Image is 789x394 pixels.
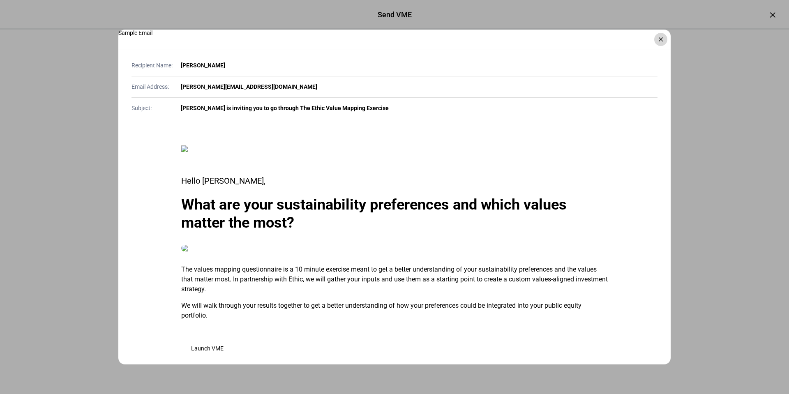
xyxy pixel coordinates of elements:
[181,265,608,294] p: The values mapping questionnaire is a 10 minute exercise meant to get a better understanding of y...
[181,145,231,152] img: ethic-logo-nav-bar.svg
[181,83,317,91] div: [PERSON_NAME][EMAIL_ADDRESS][DOMAIN_NAME]
[181,61,225,69] div: [PERSON_NAME]
[181,176,608,186] div: Hello [PERSON_NAME],
[191,345,224,352] span: Launch VME
[181,245,608,251] img: wild-mountains.jpg
[118,30,671,36] div: Sample Email
[131,83,174,91] div: Email Address:
[131,104,174,112] div: Subject:
[181,340,233,357] button: Launch VME
[654,33,667,46] div: ×
[181,301,608,320] p: We will walk through your results together to get a better understanding of how your preferences ...
[181,196,608,232] div: What are your sustainability preferences and which values matter the most?
[131,61,174,69] div: Recipient Name:
[181,104,389,112] div: [PERSON_NAME] is inviting you to go through The Ethic Value Mapping Exercise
